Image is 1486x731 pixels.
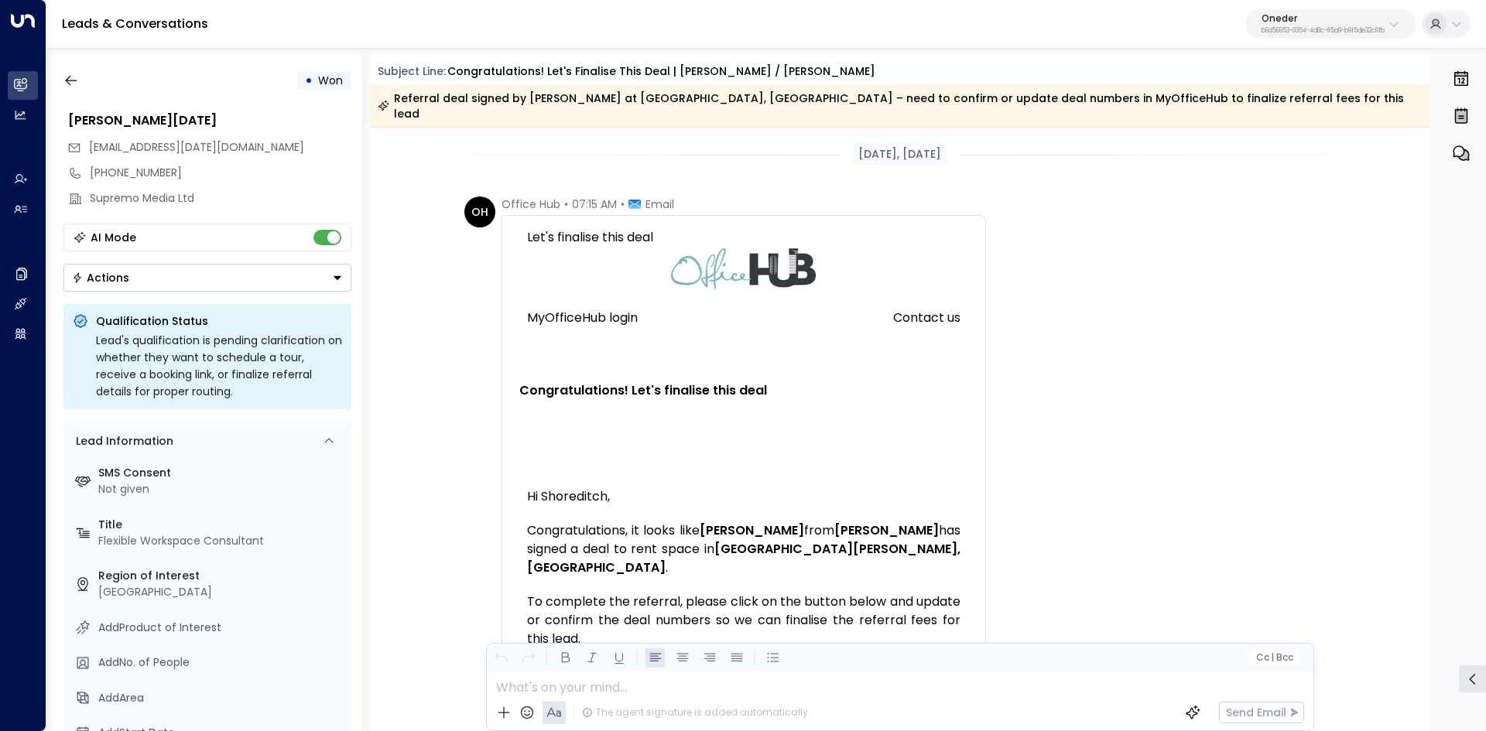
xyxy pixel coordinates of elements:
label: Region of Interest [98,568,345,584]
span: Congratulations! Let's finalise this deal [519,378,767,403]
div: [DATE], [DATE] [852,143,947,166]
p: Qualification Status [96,313,342,329]
span: Office Hub [502,196,560,212]
div: Button group with a nested menu [63,264,351,292]
div: The agent signature is added automatically [582,705,808,719]
div: AddNo. of People [98,654,345,671]
span: [EMAIL_ADDRESS][DATE][DOMAIN_NAME] [89,139,304,155]
div: Flexible Workspace Consultant [98,533,345,549]
strong: [PERSON_NAME] [700,521,804,539]
button: Redo [519,648,538,668]
span: | [1271,652,1274,663]
p: b6d56953-0354-4d8c-85a9-b9f5de32c6fb [1262,28,1385,34]
span: Email [645,196,674,212]
span: • [564,196,568,212]
strong: [PERSON_NAME] [834,521,939,539]
button: Undo [491,648,511,668]
div: Lead's qualification is pending clarification on whether they want to schedule a tour, receive a ... [96,332,342,400]
span: Won [318,73,343,88]
div: Not given [98,481,345,497]
button: Actions [63,264,351,292]
div: [PERSON_NAME][DATE] [68,111,351,130]
div: Congratulations, it looks like from has signed a deal to rent space in . [527,521,960,577]
a: Leads & Conversations [62,15,208,32]
p: Oneder [1262,14,1385,23]
div: Congratulations! Let's finalise this deal | [PERSON_NAME] / [PERSON_NAME] [447,63,875,80]
div: Let's finalise this deal [512,222,976,248]
span: mo.raja@supremo-media.com [89,139,304,155]
div: AddArea [98,690,345,706]
div: [GEOGRAPHIC_DATA] [98,584,345,600]
div: • [305,67,313,94]
img: Office Hub [671,248,816,289]
div: Hi Shoreditch, [527,487,960,506]
div: Lead Information [70,433,173,449]
label: Title [98,517,345,533]
label: SMS Consent [98,465,345,481]
div: Supremo Media Ltd [90,190,351,207]
div: [PHONE_NUMBER] [90,165,351,181]
div: Actions [72,271,129,285]
button: Cc|Bcc [1249,651,1299,665]
span: • [621,196,625,212]
div: To complete the referral, please click on the button below and update or confirm the deal numbers... [527,593,960,648]
div: Referral deal signed by [PERSON_NAME] at [GEOGRAPHIC_DATA], [GEOGRAPHIC_DATA] – need to confirm o... [378,91,1422,121]
a: Contact us [893,309,960,326]
span: Subject Line: [378,63,446,79]
strong: [GEOGRAPHIC_DATA][PERSON_NAME], [GEOGRAPHIC_DATA] [527,540,964,576]
div: AddProduct of Interest [98,620,345,636]
button: Onederb6d56953-0354-4d8c-85a9-b9f5de32c6fb [1246,9,1416,39]
span: 07:15 AM [572,196,617,212]
span: Cc Bcc [1255,652,1293,663]
div: OH [464,196,495,227]
div: AI Mode [91,230,136,245]
a: MyOfficeHub login [527,309,638,326]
